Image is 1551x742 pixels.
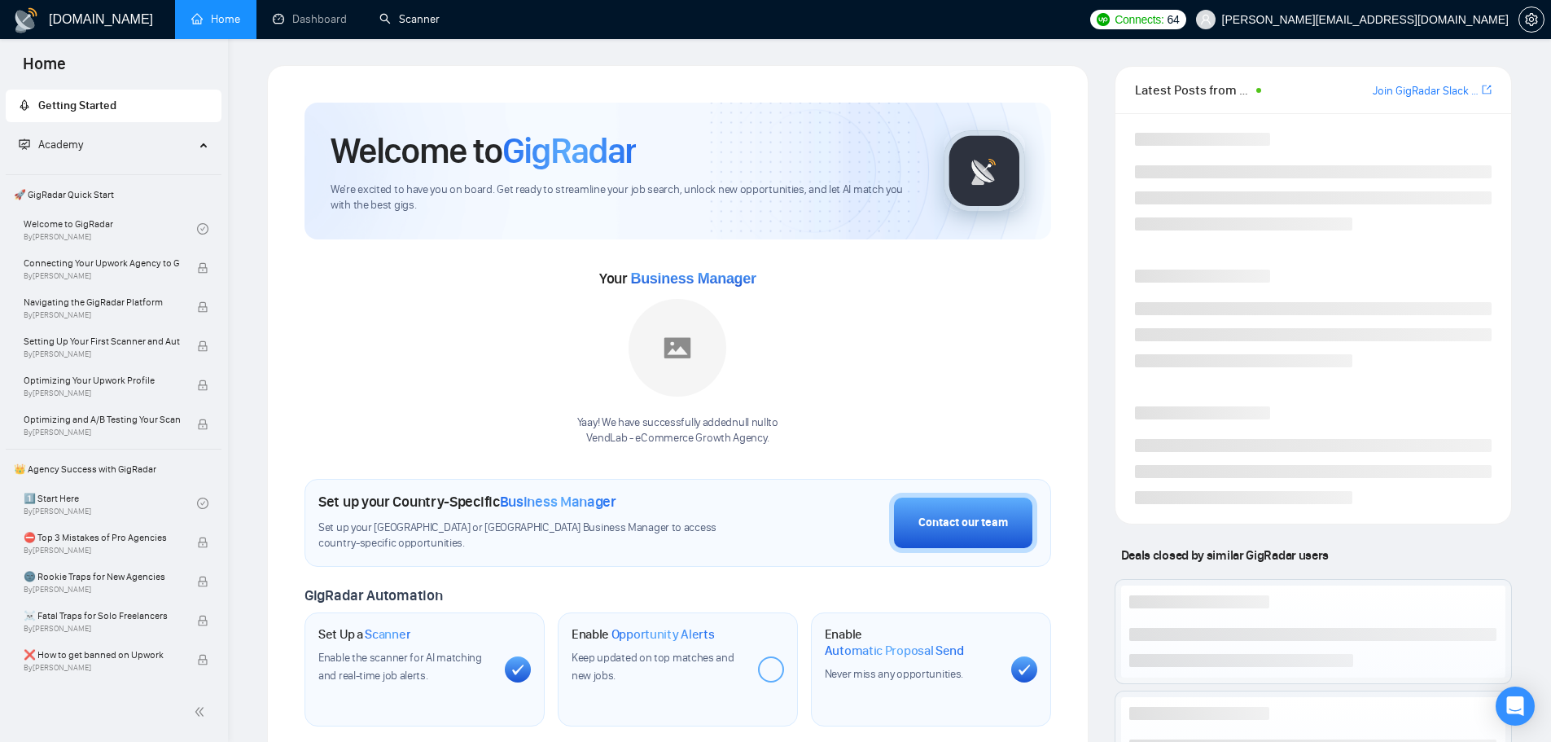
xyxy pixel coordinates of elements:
span: Latest Posts from the GigRadar Community [1135,80,1251,100]
span: Set up your [GEOGRAPHIC_DATA] or [GEOGRAPHIC_DATA] Business Manager to access country-specific op... [318,520,750,551]
span: Optimizing and A/B Testing Your Scanner for Better Results [24,411,180,428]
a: 1️⃣ Start HereBy[PERSON_NAME] [24,485,197,521]
span: By [PERSON_NAME] [24,349,180,359]
img: gigradar-logo.png [944,130,1025,212]
a: homeHome [191,12,240,26]
span: double-left [194,704,210,720]
span: Navigating the GigRadar Platform [24,294,180,310]
a: searchScanner [379,12,440,26]
a: dashboardDashboard [273,12,347,26]
span: By [PERSON_NAME] [24,585,180,595]
span: Automatic Proposal Send [825,643,964,659]
span: Scanner [365,626,410,643]
span: lock [197,262,208,274]
a: export [1482,82,1492,98]
p: VendLab - eCommerce Growth Agency . [577,431,778,446]
h1: Enable [825,626,998,658]
span: 🚀 GigRadar Quick Start [7,178,220,211]
span: GigRadar Automation [305,586,442,604]
span: lock [197,654,208,665]
h1: Welcome to [331,129,636,173]
span: Deals closed by similar GigRadar users [1115,541,1335,569]
span: export [1482,83,1492,96]
img: placeholder.png [629,299,726,397]
span: By [PERSON_NAME] [24,624,180,634]
h1: Set up your Country-Specific [318,493,616,511]
span: ☠️ Fatal Traps for Solo Freelancers [24,608,180,624]
span: 64 [1168,11,1180,29]
span: Connects: [1115,11,1163,29]
span: rocket [19,99,30,111]
span: By [PERSON_NAME] [24,310,180,320]
span: By [PERSON_NAME] [24,389,180,398]
span: By [PERSON_NAME] [24,546,180,555]
span: Never miss any opportunities. [825,667,963,681]
span: Enable the scanner for AI matching and real-time job alerts. [318,651,482,683]
span: Academy [38,138,83,151]
button: setting [1518,7,1544,33]
img: logo [13,7,39,33]
span: lock [197,301,208,313]
button: Contact our team [889,493,1037,553]
img: upwork-logo.png [1097,13,1110,26]
span: Business Manager [500,493,616,511]
span: We're excited to have you on board. Get ready to streamline your job search, unlock new opportuni... [331,182,918,213]
span: ❌ How to get banned on Upwork [24,647,180,663]
span: lock [197,340,208,352]
span: Getting Started [38,99,116,112]
span: 👑 Agency Success with GigRadar [7,453,220,485]
span: 🌚 Rookie Traps for New Agencies [24,569,180,585]
span: Optimizing Your Upwork Profile [24,372,180,389]
span: GigRadar [502,129,636,173]
span: lock [197,380,208,391]
span: By [PERSON_NAME] [24,428,180,437]
span: Academy [19,138,83,151]
span: user [1200,14,1211,25]
span: fund-projection-screen [19,138,30,150]
h1: Enable [572,626,715,643]
span: Keep updated on top matches and new jobs. [572,651,734,683]
li: Getting Started [6,90,221,122]
div: Yaay! We have successfully added null null to [577,415,778,446]
span: By [PERSON_NAME] [24,663,180,673]
a: Welcome to GigRadarBy[PERSON_NAME] [24,211,197,247]
span: Connecting Your Upwork Agency to GigRadar [24,255,180,271]
div: Open Intercom Messenger [1496,687,1535,726]
span: By [PERSON_NAME] [24,271,180,281]
h1: Set Up a [318,626,410,643]
span: lock [197,419,208,430]
span: check-circle [197,223,208,235]
span: ⛔ Top 3 Mistakes of Pro Agencies [24,529,180,546]
span: Your [599,270,756,288]
span: Business Manager [630,270,756,287]
span: lock [197,537,208,548]
span: Setting Up Your First Scanner and Auto-Bidder [24,333,180,349]
a: setting [1518,13,1544,26]
span: setting [1519,13,1544,26]
span: Home [10,52,79,86]
span: Opportunity Alerts [611,626,715,643]
div: Contact our team [918,514,1008,532]
span: lock [197,576,208,587]
span: check-circle [197,498,208,509]
span: lock [197,615,208,626]
a: Join GigRadar Slack Community [1373,82,1479,100]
